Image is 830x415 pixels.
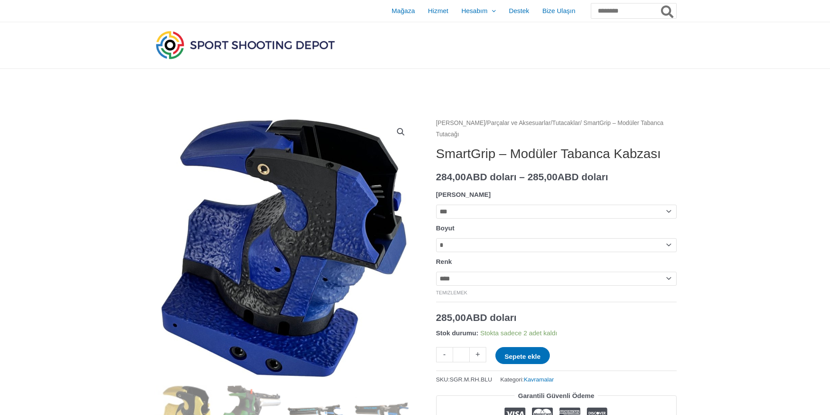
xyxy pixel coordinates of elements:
[436,172,466,182] font: 284,00
[528,172,558,182] font: 285,00
[659,3,676,18] button: Aramak
[524,376,554,383] a: Kavramalar
[542,7,576,14] font: Bize Ulaşın
[436,120,485,126] a: [PERSON_NAME]
[518,392,594,399] font: Garantili Güvenli Ödeme
[154,29,337,61] img: Spor Atıcılık Deposu
[436,290,468,295] a: Seçenekleri temizle
[505,352,541,360] font: Sepete ekle
[551,120,552,126] font: /
[436,329,479,337] font: Stok durumu:
[557,172,608,182] font: ABD doları
[436,120,664,138] font: / SmartGrip – Modüler Tabanca Tutacağı
[443,350,446,359] font: -
[519,172,525,182] font: –
[428,7,448,14] font: Hizmet
[495,347,550,364] button: Sepete ekle
[461,7,488,14] font: Hesabım
[436,146,661,161] font: SmartGrip – Modüler Tabanca Kabzası
[450,376,492,383] font: SGR.M.RH.BLU
[436,312,466,323] font: 285,00
[466,172,516,182] font: ABD doları
[436,191,491,198] font: [PERSON_NAME]
[487,120,551,126] a: Parçalar ve Aksesuarlar
[453,347,470,362] input: Ürün miktarı
[470,347,486,362] a: +
[466,312,516,323] font: ABD doları
[436,347,453,362] a: -
[552,120,580,126] a: Tutacaklar
[480,329,557,337] font: Stokta sadece 2 adet kaldı
[509,7,529,14] font: Destek
[500,376,524,383] font: Kategori:
[436,258,452,265] font: Renk
[392,7,415,14] font: Mağaza
[436,224,455,232] font: Boyut
[436,118,677,140] nav: Ekmek kırıntısı
[393,124,409,140] a: Tam ekran resim galerisini görüntüle
[436,376,450,383] font: SKU:
[436,290,468,295] font: Temizlemek
[485,120,487,126] font: /
[475,350,480,359] font: +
